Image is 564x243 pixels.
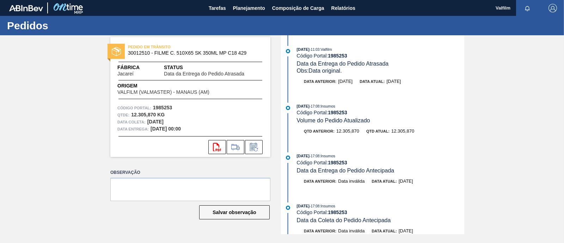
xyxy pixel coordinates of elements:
span: Relatórios [331,4,355,12]
button: Notificações [516,3,539,13]
span: [DATE] [297,47,309,51]
span: Data da Entrega do Pedido Atrasada [297,61,389,67]
div: Ir para Composição de Carga [227,140,244,154]
div: Código Portal: [297,209,464,215]
span: Volume do Pedido Atualizado [297,117,370,123]
span: [DATE] [338,79,352,84]
span: Data atual: [360,79,385,84]
span: 12.305,870 [391,128,414,134]
span: Data entrega: [117,126,149,133]
span: 12.305,870 [336,128,359,134]
span: [DATE] [297,104,309,108]
span: Fábrica [117,64,156,71]
span: Data da Entrega do Pedido Antecipada [297,168,394,174]
strong: 1985253 [153,105,172,110]
span: [DATE] [386,79,401,84]
strong: 12.305,870 KG [131,112,165,117]
strong: 1985253 [328,209,347,215]
strong: 1985253 [328,110,347,115]
span: VALFILM (VALMASTER) - MANAUS (AM) [117,90,209,95]
strong: [DATE] [147,119,164,124]
span: Origem [117,82,229,90]
span: Data coleta: [117,119,146,126]
span: Jacareí [117,71,134,77]
span: Data inválida [338,178,364,184]
img: atual [286,156,290,160]
span: : Valfilm [319,47,332,51]
span: Qtde : [117,111,129,119]
span: [DATE] [297,204,309,208]
strong: 1985253 [328,53,347,59]
strong: 1985253 [328,160,347,165]
span: Data atual: [372,179,397,183]
span: : Insumos [319,154,335,158]
span: Data anterior: [304,179,336,183]
strong: [DATE] 00:00 [151,126,181,132]
span: Data da Entrega do Pedido Atrasada [164,71,244,77]
span: [DATE] [399,178,413,184]
span: Código Portal: [117,104,151,111]
img: atual [286,106,290,110]
span: Obs: Data original. [297,68,342,74]
span: Data da Coleta do Pedido Antecipada [297,217,391,223]
img: atual [286,49,290,53]
span: - 17:08 [309,154,319,158]
span: Status [164,64,263,71]
button: Salvar observação [199,205,270,219]
span: Composição de Carga [272,4,324,12]
span: Qtd atual: [366,129,390,133]
span: Qtd anterior: [304,129,335,133]
div: Código Portal: [297,53,464,59]
span: Tarefas [209,4,226,12]
span: - 11:03 [309,48,319,51]
img: TNhmsLtSVTkK8tSr43FrP2fwEKptu5GPRR3wAAAABJRU5ErkJggg== [9,5,43,11]
label: Observação [110,168,270,178]
span: : Insumos [319,204,335,208]
span: [DATE] [297,154,309,158]
img: status [112,47,121,56]
span: Data anterior: [304,229,336,233]
div: Informar alteração no pedido [245,140,263,154]
span: Planejamento [233,4,265,12]
span: : Insumos [319,104,335,108]
div: Código Portal: [297,160,464,165]
div: Código Portal: [297,110,464,115]
span: - 17:08 [309,204,319,208]
span: [DATE] [399,228,413,233]
span: Data atual: [372,229,397,233]
span: 30012510 - FILME C. 510X65 SK 350ML MP C18 429 [128,50,256,56]
span: Data inválida [338,228,364,233]
span: Data anterior: [304,79,336,84]
h1: Pedidos [7,22,132,30]
img: atual [286,206,290,210]
span: PEDIDO EM TRÂNSITO [128,43,227,50]
span: - 17:08 [309,104,319,108]
div: Abrir arquivo PDF [208,140,226,154]
img: Logout [548,4,557,12]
